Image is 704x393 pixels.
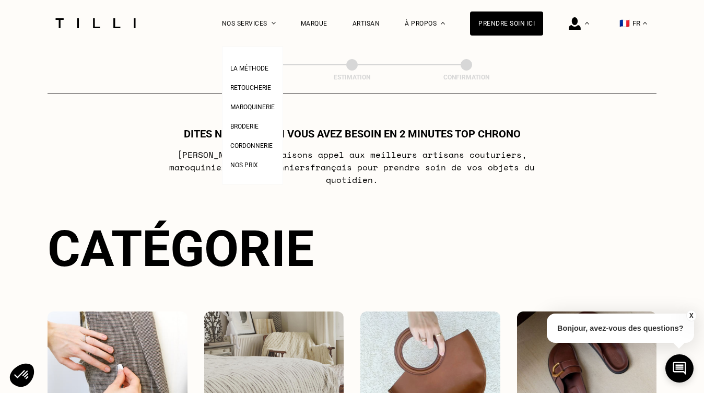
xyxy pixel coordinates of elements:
a: Nos prix [230,158,258,169]
span: Cordonnerie [230,142,273,149]
a: Artisan [353,20,380,27]
button: X [686,310,696,321]
span: Maroquinerie [230,103,275,111]
p: [PERSON_NAME] nous faisons appel aux meilleurs artisans couturiers , maroquiniers et cordonniers ... [145,148,559,186]
a: Cordonnerie [230,139,273,150]
img: menu déroulant [643,22,647,25]
div: Catégorie [48,219,656,278]
span: 🇫🇷 [619,18,630,28]
img: Menu déroulant à propos [441,22,445,25]
span: La Méthode [230,65,268,72]
img: icône connexion [569,17,581,30]
a: Broderie [230,120,259,131]
a: Maroquinerie [230,100,275,111]
div: Confirmation [414,74,519,81]
h1: Dites nous de quoi vous avez besoin en 2 minutes top chrono [184,128,521,140]
div: Estimation [300,74,404,81]
div: Besoin [186,74,290,81]
a: Prendre soin ici [470,11,543,36]
a: Marque [301,20,327,27]
a: Retoucherie [230,81,271,92]
img: Logo du service de couturière Tilli [52,18,139,28]
img: Menu déroulant [585,22,589,25]
p: Bonjour, avez-vous des questions? [547,314,694,343]
span: Nos prix [230,161,258,169]
span: Retoucherie [230,84,271,91]
span: Broderie [230,123,259,130]
img: Menu déroulant [272,22,276,25]
a: La Méthode [230,62,268,73]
